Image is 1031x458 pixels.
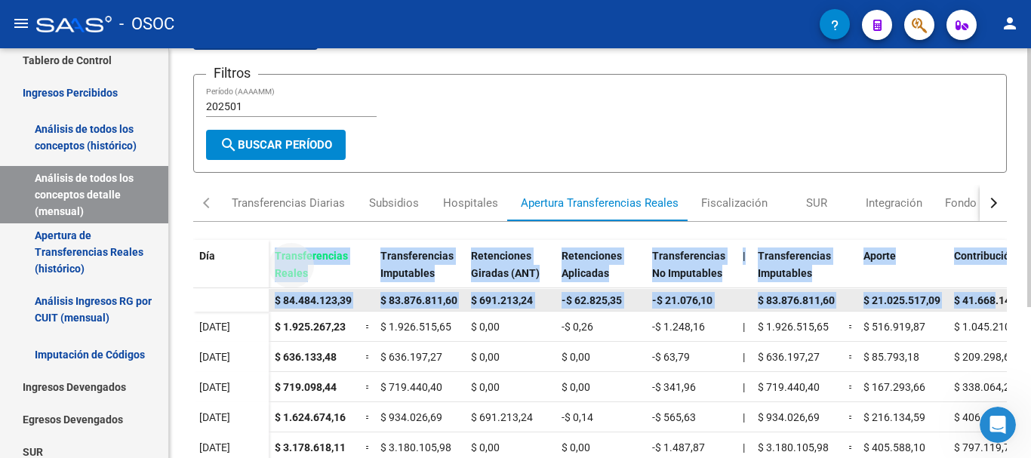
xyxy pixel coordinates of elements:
[275,441,346,453] span: $ 3.178.618,11
[848,441,854,453] span: =
[758,411,820,423] span: $ 934.026,69
[752,240,842,303] datatable-header-cell: Transferencias Imputables
[562,321,593,333] span: -$ 0,26
[374,240,465,303] datatable-header-cell: Transferencias Imputables
[365,351,371,363] span: =
[365,441,371,453] span: =
[365,381,371,393] span: =
[980,407,1016,443] iframe: Intercom live chat
[848,381,854,393] span: =
[365,411,371,423] span: =
[206,63,258,84] h3: Filtros
[758,321,829,333] span: $ 1.926.515,65
[12,14,30,32] mat-icon: menu
[471,351,500,363] span: $ 0,00
[220,136,238,154] mat-icon: search
[863,351,919,363] span: $ 85.793,18
[275,321,346,333] span: $ 1.925.267,23
[652,294,712,306] span: -$ 21.076,10
[954,411,1016,423] span: $ 406.017,42
[199,441,230,453] span: [DATE]
[743,250,746,262] span: |
[199,321,230,333] span: [DATE]
[562,294,622,306] span: -$ 62.825,35
[863,381,925,393] span: $ 167.293,66
[954,321,1025,333] span: $ 1.045.210,11
[275,411,346,423] span: $ 1.624.674,16
[380,411,442,423] span: $ 934.026,69
[743,381,745,393] span: |
[863,441,925,453] span: $ 405.588,10
[275,381,337,393] span: $ 719.098,44
[443,195,498,211] div: Hospitales
[652,381,696,393] span: -$ 341,96
[562,351,590,363] span: $ 0,00
[562,250,622,279] span: Retenciones Aplicadas
[806,195,827,211] div: SUR
[562,381,590,393] span: $ 0,00
[471,381,500,393] span: $ 0,00
[1001,14,1019,32] mat-icon: person
[369,195,419,211] div: Subsidios
[652,321,705,333] span: -$ 1.248,16
[737,240,752,303] datatable-header-cell: |
[701,195,768,211] div: Fiscalización
[652,411,696,423] span: -$ 565,63
[652,351,690,363] span: -$ 63,79
[758,441,829,453] span: $ 3.180.105,98
[758,294,835,306] span: $ 83.876.811,60
[365,321,371,333] span: =
[562,411,593,423] span: -$ 0,14
[269,240,359,303] datatable-header-cell: Transferencias Reales
[199,381,230,393] span: [DATE]
[652,250,725,279] span: Transferencias No Imputables
[743,441,745,453] span: |
[758,381,820,393] span: $ 719.440,40
[199,411,230,423] span: [DATE]
[199,250,215,262] span: Día
[743,351,745,363] span: |
[954,441,1016,453] span: $ 797.119,72
[954,351,1016,363] span: $ 209.298,63
[848,351,854,363] span: =
[471,294,533,306] span: $ 691.213,24
[562,441,590,453] span: $ 0,00
[471,250,540,279] span: Retenciones Giradas (ANT)
[848,321,854,333] span: =
[471,411,533,423] span: $ 691.213,24
[220,138,332,152] span: Buscar Período
[471,441,500,453] span: $ 0,00
[119,8,174,41] span: - OSOC
[556,240,646,303] datatable-header-cell: Retenciones Aplicadas
[863,250,896,262] span: Aporte
[199,351,230,363] span: [DATE]
[863,321,925,333] span: $ 516.919,87
[471,321,500,333] span: $ 0,00
[758,351,820,363] span: $ 636.197,27
[380,250,454,279] span: Transferencias Imputables
[848,411,854,423] span: =
[380,351,442,363] span: $ 636.197,27
[380,381,442,393] span: $ 719.440,40
[652,441,705,453] span: -$ 1.487,87
[465,240,556,303] datatable-header-cell: Retenciones Giradas (ANT)
[646,240,737,303] datatable-header-cell: Transferencias No Imputables
[206,130,346,160] button: Buscar Período
[954,250,1016,262] span: Contribución
[743,321,745,333] span: |
[743,411,745,423] span: |
[857,240,948,303] datatable-header-cell: Aporte
[866,195,922,211] div: Integración
[193,240,269,303] datatable-header-cell: Día
[954,381,1016,393] span: $ 338.064,24
[380,321,451,333] span: $ 1.926.515,65
[275,250,348,279] span: Transferencias Reales
[380,441,451,453] span: $ 3.180.105,98
[275,294,352,306] span: $ 84.484.123,39
[380,294,457,306] span: $ 83.876.811,60
[758,250,831,279] span: Transferencias Imputables
[521,195,679,211] div: Apertura Transferencias Reales
[232,195,345,211] div: Transferencias Diarias
[954,294,1031,306] span: $ 41.668.148,82
[275,351,337,363] span: $ 636.133,48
